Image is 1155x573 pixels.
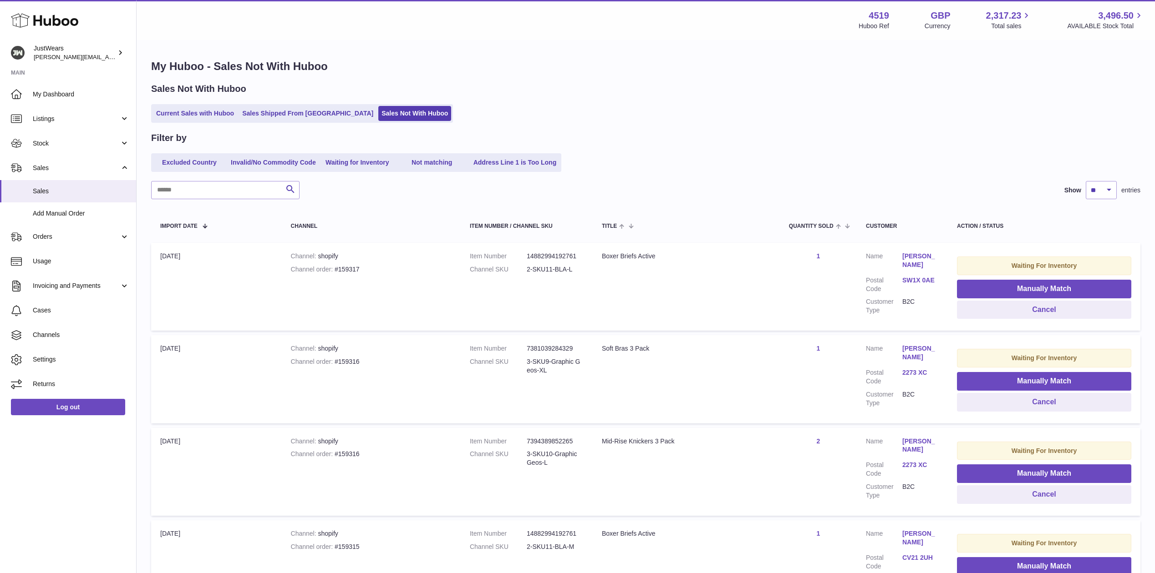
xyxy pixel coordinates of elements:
a: Log out [11,399,125,415]
div: Action / Status [957,223,1131,229]
a: 3,496.50 AVAILABLE Stock Total [1067,10,1144,30]
dt: Name [866,437,902,457]
a: Invalid/No Commodity Code [228,155,319,170]
dt: Postal Code [866,276,902,293]
dt: Customer Type [866,297,902,315]
span: Listings [33,115,120,123]
a: [PERSON_NAME] [902,252,939,269]
a: Current Sales with Huboo [153,106,237,121]
div: Boxer Briefs Active [602,252,771,261]
span: Total sales [991,22,1032,30]
dd: B2C [902,390,939,407]
td: [DATE] [151,428,282,516]
div: Currency [925,22,951,30]
div: shopify [291,252,452,261]
dd: B2C [902,297,939,315]
dt: Postal Code [866,461,902,478]
dt: Item Number [470,529,527,538]
td: [DATE] [151,335,282,423]
a: [PERSON_NAME] [902,529,939,547]
a: 2273 XC [902,461,939,469]
dt: Channel SKU [470,450,527,467]
dt: Customer Type [866,390,902,407]
strong: Waiting For Inventory [1012,354,1077,362]
span: Stock [33,139,120,148]
button: Cancel [957,485,1131,504]
div: #159315 [291,543,452,551]
dt: Channel SKU [470,357,527,375]
span: AVAILABLE Stock Total [1067,22,1144,30]
div: Mid-Rise Knickers 3 Pack [602,437,771,446]
dt: Customer Type [866,483,902,500]
button: Manually Match [957,280,1131,298]
h2: Sales Not With Huboo [151,83,246,95]
div: Boxer Briefs Active [602,529,771,538]
strong: Channel order [291,543,335,550]
div: Channel [291,223,452,229]
a: [PERSON_NAME] [902,344,939,362]
div: Customer [866,223,939,229]
strong: Channel [291,437,318,445]
img: josh@just-wears.com [11,46,25,60]
dd: 3-SKU9-Graphic Geos-XL [527,357,584,375]
strong: Channel [291,252,318,260]
dt: Postal Code [866,368,902,386]
dd: 3-SKU10-Graphic Geos-L [527,450,584,467]
dt: Name [866,529,902,549]
dd: 14882994192761 [527,529,584,538]
dt: Item Number [470,437,527,446]
a: 1 [817,345,820,352]
dd: 7381039284329 [527,344,584,353]
div: #159316 [291,450,452,458]
strong: Channel order [291,450,335,457]
span: 2,317.23 [986,10,1022,22]
h2: Filter by [151,132,187,144]
div: shopify [291,344,452,353]
a: CV21 2UH [902,553,939,562]
dt: Item Number [470,344,527,353]
h1: My Huboo - Sales Not With Huboo [151,59,1140,74]
span: Returns [33,380,129,388]
dd: 7394389852265 [527,437,584,446]
span: My Dashboard [33,90,129,99]
a: Sales Not With Huboo [378,106,451,121]
a: 2 [817,437,820,445]
label: Show [1064,186,1081,195]
span: Add Manual Order [33,209,129,218]
dd: 2-SKU11-BLA-L [527,265,584,274]
strong: Channel [291,345,318,352]
button: Manually Match [957,464,1131,483]
span: Invoicing and Payments [33,281,120,290]
span: Quantity Sold [789,223,834,229]
div: shopify [291,529,452,538]
dt: Channel SKU [470,265,527,274]
span: Sales [33,187,129,196]
strong: Channel order [291,358,335,365]
strong: Channel [291,530,318,537]
dd: 2-SKU11-BLA-M [527,543,584,551]
span: Orders [33,232,120,241]
a: 2273 XC [902,368,939,377]
span: [PERSON_NAME][EMAIL_ADDRESS][DOMAIN_NAME] [34,53,183,60]
div: shopify [291,437,452,446]
dt: Item Number [470,252,527,261]
a: Waiting for Inventory [321,155,394,170]
span: Cases [33,306,129,315]
span: Usage [33,257,129,266]
span: 3,496.50 [1098,10,1134,22]
strong: GBP [931,10,950,22]
a: Sales Shipped From [GEOGRAPHIC_DATA] [239,106,377,121]
strong: Waiting For Inventory [1012,262,1077,269]
dt: Channel SKU [470,543,527,551]
span: Sales [33,164,120,172]
strong: 4519 [869,10,889,22]
dd: 14882994192761 [527,252,584,261]
a: Excluded Country [153,155,226,170]
a: [PERSON_NAME] [902,437,939,454]
button: Cancel [957,393,1131,412]
span: Title [602,223,617,229]
div: Huboo Ref [859,22,889,30]
td: [DATE] [151,243,282,331]
dt: Name [866,344,902,364]
div: #159317 [291,265,452,274]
